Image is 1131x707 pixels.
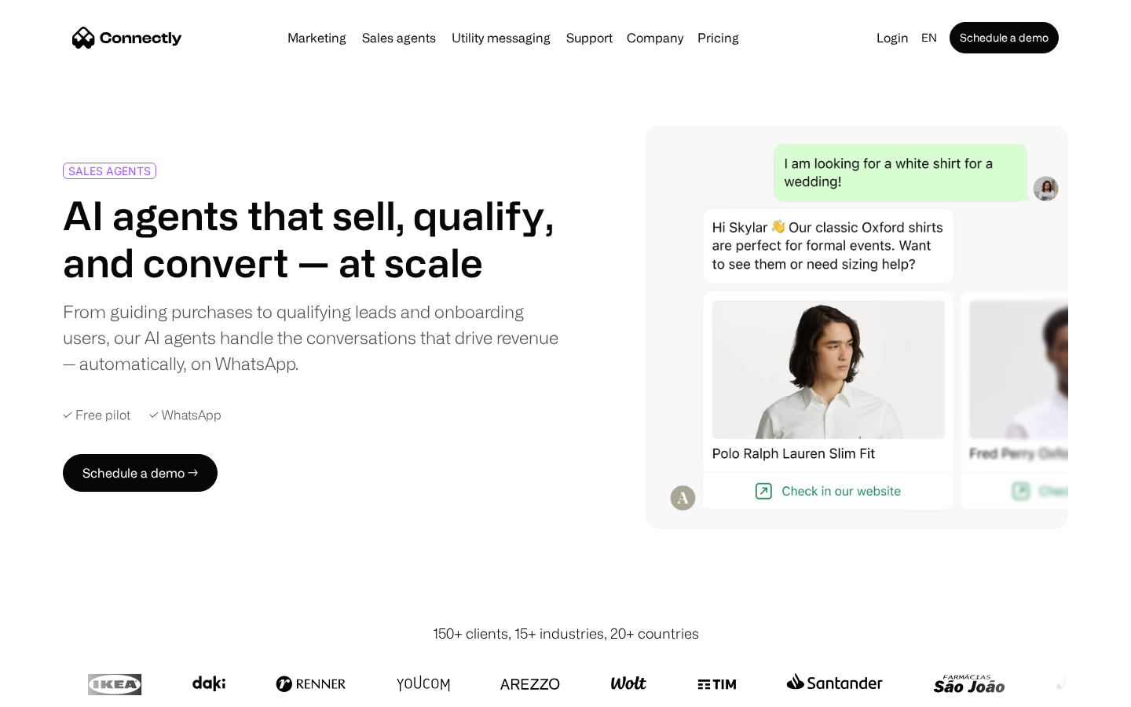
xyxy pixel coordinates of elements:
[921,27,937,49] div: en
[68,165,151,177] div: SALES AGENTS
[16,678,94,702] aside: Language selected: English
[433,623,699,644] div: 150+ clients, 15+ industries, 20+ countries
[149,408,221,423] div: ✓ WhatsApp
[63,408,130,423] div: ✓ Free pilot
[281,31,353,44] a: Marketing
[356,31,442,44] a: Sales agents
[950,22,1059,53] a: Schedule a demo
[445,31,557,44] a: Utility messaging
[63,299,559,376] div: From guiding purchases to qualifying leads and onboarding users, our AI agents handle the convers...
[31,680,94,702] ul: Language list
[560,31,619,44] a: Support
[691,31,745,44] a: Pricing
[627,27,683,49] div: Company
[63,454,218,492] a: Schedule a demo →
[870,27,915,49] a: Login
[63,192,559,286] h1: AI agents that sell, qualify, and convert — at scale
